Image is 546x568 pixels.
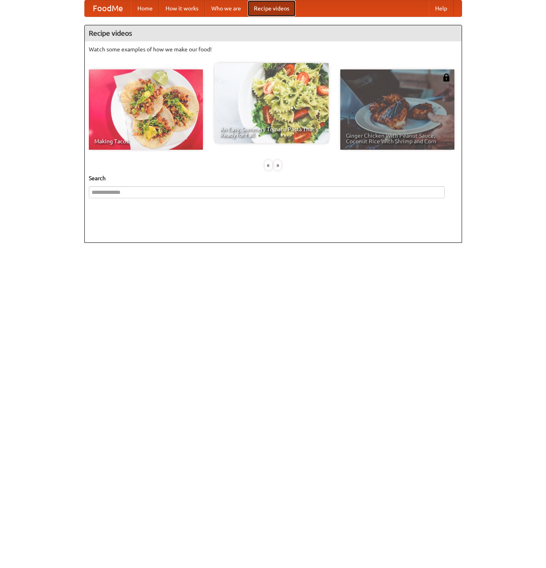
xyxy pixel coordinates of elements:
h4: Recipe videos [85,25,462,41]
a: Recipe videos [247,0,296,16]
a: Home [131,0,159,16]
img: 483408.png [442,73,450,81]
h5: Search [89,174,458,182]
a: Who we are [205,0,247,16]
span: An Easy, Summery Tomato Pasta That's Ready for Fall [220,126,323,138]
a: Making Tacos [89,69,203,150]
a: How it works [159,0,205,16]
a: FoodMe [85,0,131,16]
div: » [274,160,281,170]
p: Watch some examples of how we make our food! [89,45,458,53]
a: An Easy, Summery Tomato Pasta That's Ready for Fall [215,63,329,143]
span: Making Tacos [94,138,197,144]
a: Help [429,0,454,16]
div: « [265,160,272,170]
